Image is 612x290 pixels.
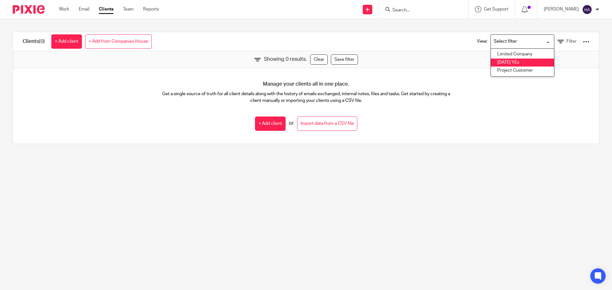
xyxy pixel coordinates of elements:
[255,117,286,131] a: + Add client
[467,32,589,51] div: View:
[491,34,554,49] div: Search for option
[566,39,577,44] span: Filter
[13,5,45,14] img: Pixie
[59,6,69,12] a: Work
[582,4,592,15] img: svg%3E
[484,7,508,11] span: Get Support
[491,67,554,75] li: Project Customer
[544,6,579,12] p: [PERSON_NAME]
[392,8,449,13] input: Search
[143,6,159,12] a: Reports
[85,34,152,49] a: + Add from Companies House
[264,56,307,63] span: Showing 0 results.
[39,39,45,44] span: (0)
[123,6,134,12] a: Team
[331,54,358,65] a: Save filter
[99,6,113,12] a: Clients
[160,91,453,104] p: Get a single source of truth for all client details along with the history of emails exchanged, i...
[51,34,82,49] a: + Add client
[79,6,89,12] a: Email
[492,36,550,47] input: Search for option
[297,117,357,131] a: Import data from a CSV file
[23,38,45,45] h1: Clients
[491,50,554,59] li: Limited Company
[255,117,357,131] div: or
[263,81,349,88] h4: Manage your clients all in one place.
[310,54,328,65] a: Clear
[491,59,554,67] li: [DATE] YEs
